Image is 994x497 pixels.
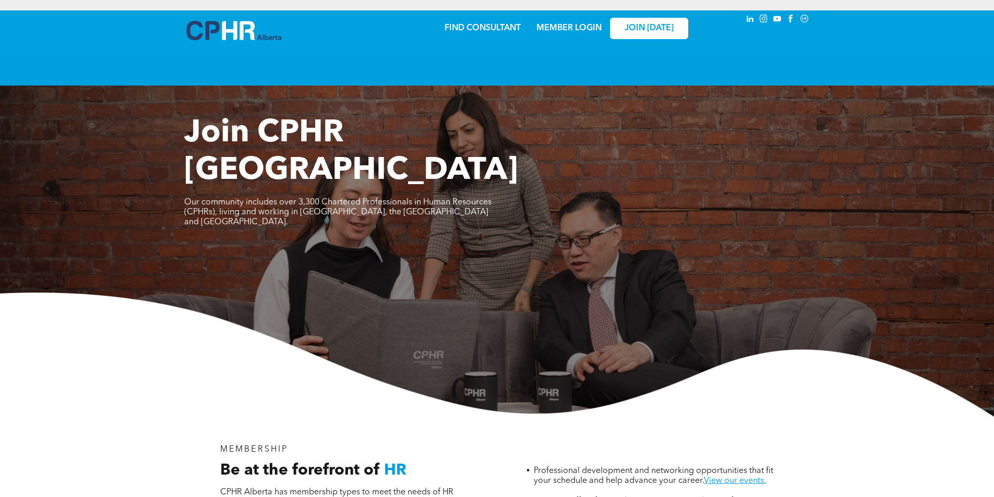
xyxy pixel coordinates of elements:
span: Our community includes over 3,300 Chartered Professionals in Human Resources (CPHRs), living and ... [184,198,492,226]
a: JOIN [DATE] [610,18,688,39]
img: A blue and white logo for cp alberta [186,21,281,40]
span: HR [384,463,406,478]
a: Social network [799,13,810,27]
span: MEMBERSHIP [220,445,289,454]
a: View our events. [704,477,766,485]
span: Professional development and networking opportunities that fit your schedule and help advance you... [534,467,773,485]
a: youtube [772,13,783,27]
span: Join CPHR [GEOGRAPHIC_DATA] [184,118,518,187]
a: facebook [785,13,797,27]
span: JOIN [DATE] [625,23,674,33]
a: FIND CONSULTANT [445,24,521,32]
a: linkedin [745,13,756,27]
span: Be at the forefront of [220,463,380,478]
a: MEMBER LOGIN [536,24,602,32]
a: instagram [758,13,770,27]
